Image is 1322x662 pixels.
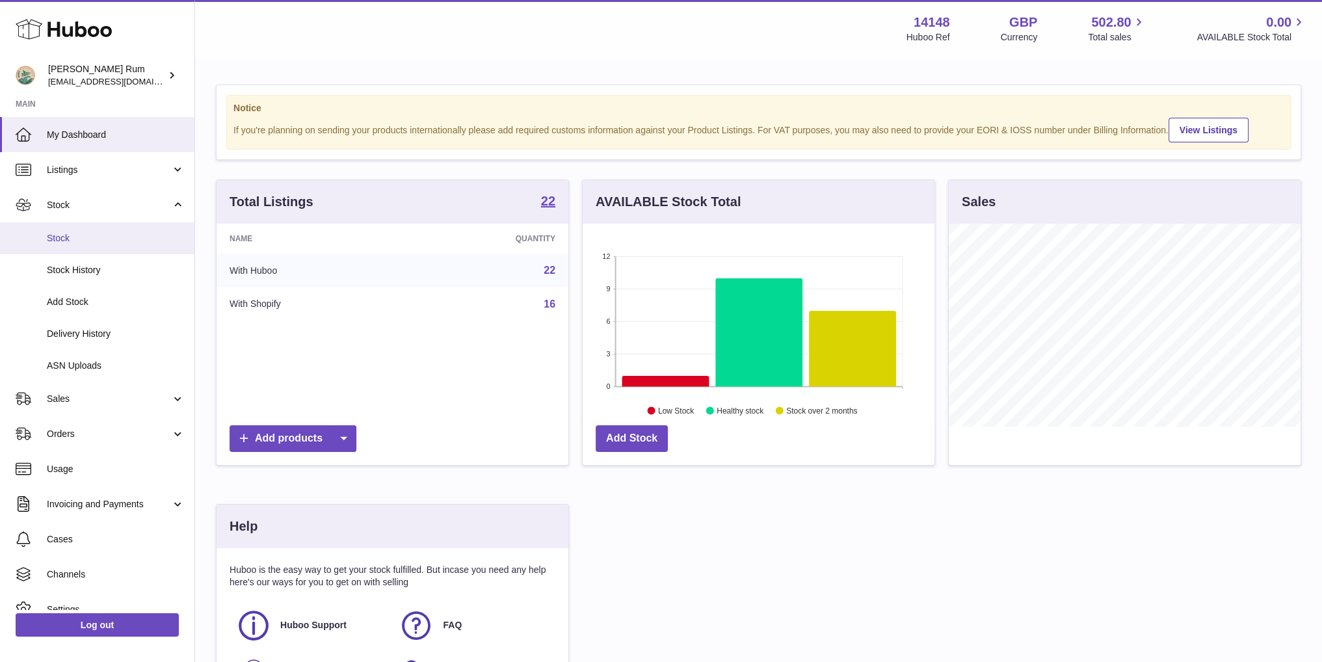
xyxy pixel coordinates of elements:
[606,285,610,293] text: 9
[47,296,185,308] span: Add Stock
[47,360,185,372] span: ASN Uploads
[236,608,386,643] a: Huboo Support
[443,619,462,631] span: FAQ
[47,428,171,440] span: Orders
[717,406,764,416] text: Healthy stock
[1088,14,1146,44] a: 502.80 Total sales
[280,619,347,631] span: Huboo Support
[16,613,179,637] a: Log out
[1196,31,1306,44] span: AVAILABLE Stock Total
[1091,14,1131,31] span: 502.80
[47,393,171,405] span: Sales
[544,298,555,310] a: 16
[658,406,694,416] text: Low Stock
[47,463,185,475] span: Usage
[230,425,356,452] a: Add products
[47,164,171,176] span: Listings
[217,224,406,254] th: Name
[230,193,313,211] h3: Total Listings
[1266,14,1291,31] span: 0.00
[47,603,185,616] span: Settings
[230,564,555,589] p: Huboo is the easy way to get your stock fulfilled. But incase you need any help here's our ways f...
[914,14,950,31] strong: 14148
[906,31,950,44] div: Huboo Ref
[541,194,555,210] a: 22
[596,425,668,452] a: Add Stock
[47,232,185,245] span: Stock
[786,406,857,416] text: Stock over 2 months
[606,350,610,358] text: 3
[233,116,1284,142] div: If you're planning on sending your products internationally please add required customs informati...
[399,608,548,643] a: FAQ
[541,194,555,207] strong: 22
[217,254,406,287] td: With Huboo
[1009,14,1037,31] strong: GBP
[606,382,610,390] text: 0
[48,76,191,86] span: [EMAIL_ADDRESS][DOMAIN_NAME]
[606,317,610,325] text: 6
[48,63,165,88] div: [PERSON_NAME] Rum
[596,193,741,211] h3: AVAILABLE Stock Total
[217,287,406,321] td: With Shopify
[233,102,1284,114] strong: Notice
[47,199,171,211] span: Stock
[47,568,185,581] span: Channels
[47,498,171,510] span: Invoicing and Payments
[47,533,185,546] span: Cases
[406,224,568,254] th: Quantity
[1001,31,1038,44] div: Currency
[16,66,35,85] img: mail@bartirum.wales
[47,129,185,141] span: My Dashboard
[1196,14,1306,44] a: 0.00 AVAILABLE Stock Total
[1088,31,1146,44] span: Total sales
[544,265,555,276] a: 22
[1169,118,1249,142] a: View Listings
[47,264,185,276] span: Stock History
[230,518,258,535] h3: Help
[602,252,610,260] text: 12
[47,328,185,340] span: Delivery History
[962,193,996,211] h3: Sales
